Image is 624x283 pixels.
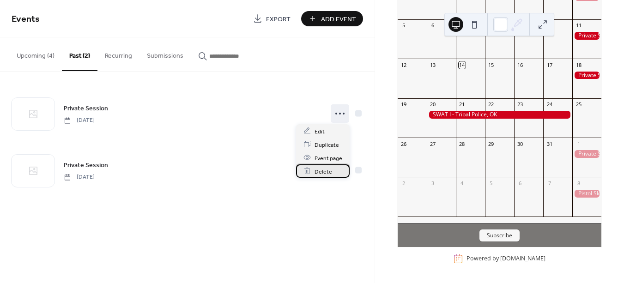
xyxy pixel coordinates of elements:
[517,180,524,187] div: 6
[400,101,407,108] div: 19
[546,140,553,147] div: 31
[430,140,436,147] div: 27
[12,10,40,28] span: Events
[517,61,524,68] div: 16
[427,111,572,119] div: SWAT I - Tribal Police, OK
[62,37,97,71] button: Past (2)
[479,229,520,241] button: Subscribe
[400,180,407,187] div: 2
[572,32,601,40] div: Private Session
[575,140,582,147] div: 1
[500,255,545,263] a: [DOMAIN_NAME]
[9,37,62,70] button: Upcoming (4)
[64,116,95,125] span: [DATE]
[139,37,191,70] button: Submissions
[301,11,363,26] button: Add Event
[572,190,601,198] div: Pistol Skill Builder = LE/Corrections Only
[400,22,407,29] div: 5
[575,180,582,187] div: 8
[246,11,297,26] a: Export
[546,61,553,68] div: 17
[64,160,108,170] a: Private Session
[459,140,466,147] div: 28
[575,22,582,29] div: 11
[315,126,325,136] span: Edit
[430,61,436,68] div: 13
[466,255,545,263] div: Powered by
[459,180,466,187] div: 4
[315,153,342,163] span: Event page
[64,173,95,181] span: [DATE]
[488,140,495,147] div: 29
[546,180,553,187] div: 7
[64,161,108,170] span: Private Session
[430,101,436,108] div: 20
[315,140,339,150] span: Duplicate
[572,150,601,158] div: Private Session
[315,167,332,176] span: Delete
[64,104,108,114] span: Private Session
[266,14,291,24] span: Export
[517,140,524,147] div: 30
[575,101,582,108] div: 25
[400,140,407,147] div: 26
[321,14,356,24] span: Add Event
[575,61,582,68] div: 18
[97,37,139,70] button: Recurring
[546,101,553,108] div: 24
[459,101,466,108] div: 21
[430,180,436,187] div: 3
[430,22,436,29] div: 6
[517,101,524,108] div: 23
[459,61,466,68] div: 14
[64,103,108,114] a: Private Session
[400,61,407,68] div: 12
[488,180,495,187] div: 5
[488,101,495,108] div: 22
[572,72,601,79] div: Private Session
[488,61,495,68] div: 15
